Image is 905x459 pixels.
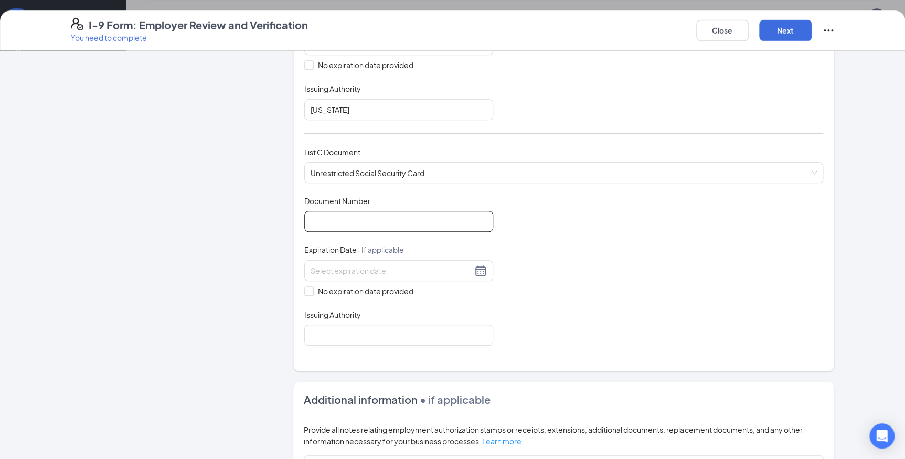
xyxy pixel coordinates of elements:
[869,423,895,449] div: Open Intercom Messenger
[314,59,418,71] span: No expiration date provided
[304,393,418,406] span: Additional information
[357,245,404,254] span: - If applicable
[418,393,491,406] span: • if applicable
[311,163,817,183] span: Unrestricted Social Security Card
[304,244,404,255] span: Expiration Date
[482,436,521,446] a: Learn more
[71,18,83,30] svg: FormI9EVerifyIcon
[304,309,361,320] span: Issuing Authority
[304,147,360,157] span: List C Document
[311,265,472,276] input: Select expiration date
[304,425,802,446] span: Provide all notes relating employment authorization stamps or receipts, extensions, additional do...
[71,33,308,43] p: You need to complete
[822,24,835,37] svg: Ellipses
[89,18,308,33] h4: I-9 Form: Employer Review and Verification
[759,20,812,41] button: Next
[304,83,361,94] span: Issuing Authority
[304,196,370,206] span: Document Number
[314,285,418,297] span: No expiration date provided
[696,20,749,41] button: Close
